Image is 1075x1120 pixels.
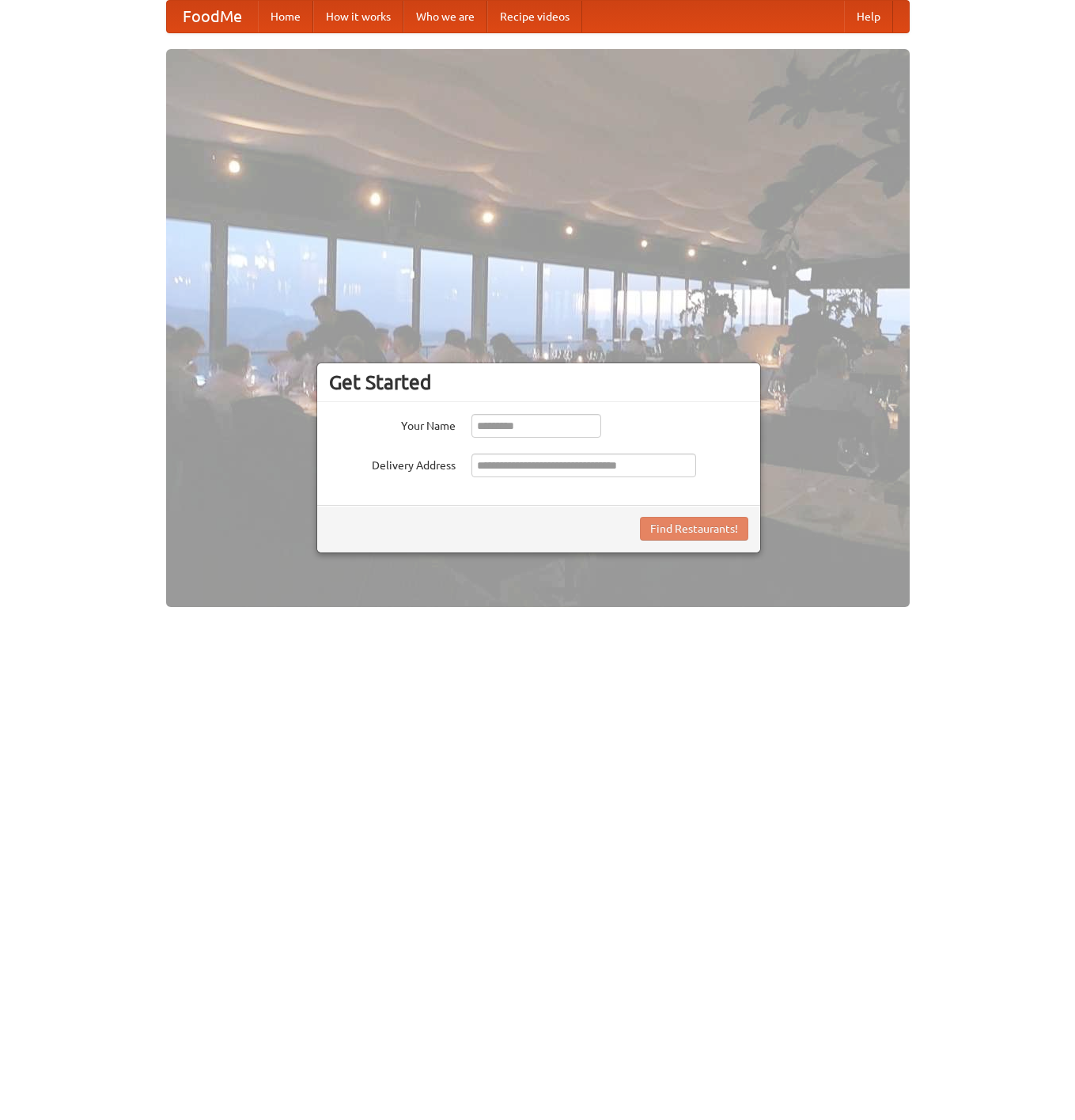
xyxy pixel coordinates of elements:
[313,1,403,32] a: How it works
[167,1,258,32] a: FoodMe
[403,1,487,32] a: Who we are
[329,454,456,473] label: Delivery Address
[329,370,748,394] h3: Get Started
[844,1,893,32] a: Help
[640,517,748,541] button: Find Restaurants!
[258,1,313,32] a: Home
[487,1,582,32] a: Recipe videos
[329,414,456,434] label: Your Name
